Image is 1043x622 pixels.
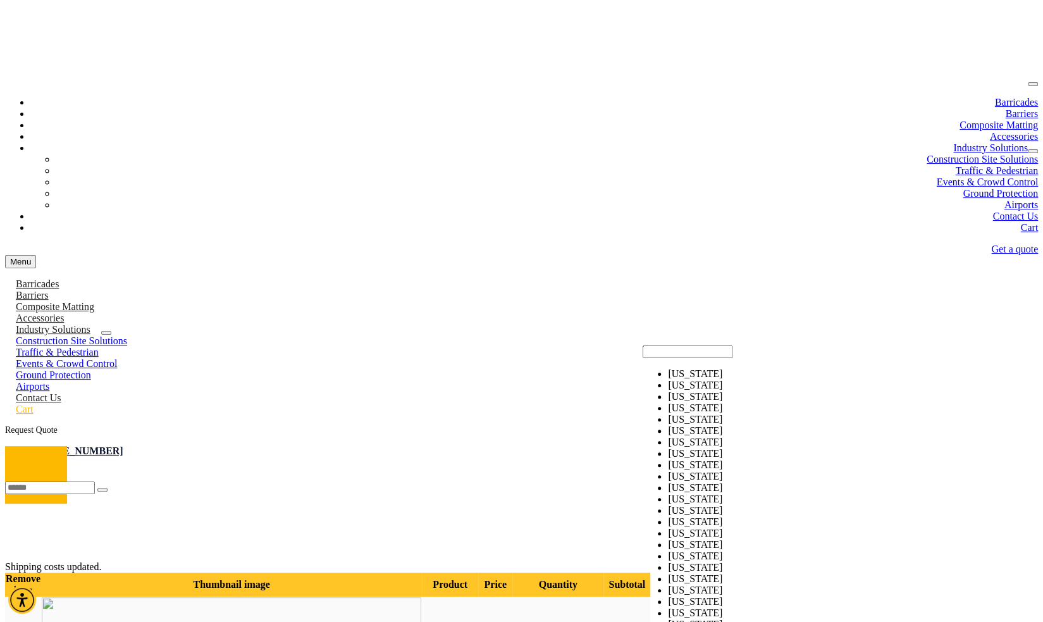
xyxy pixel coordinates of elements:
div: Shipping costs updated. [5,561,612,573]
div: Accessibility Menu [8,586,36,614]
li: [US_STATE] [668,505,750,516]
th: Subtotal [603,573,650,597]
a: Accessories [990,131,1038,142]
a: Cart [1020,222,1038,233]
li: [US_STATE] [668,528,750,539]
li: [US_STATE] [668,425,750,437]
button: dropdown toggle [101,331,111,335]
a: Accessories [5,313,75,323]
a: Composite Matting [960,120,1038,130]
a: Barricades [995,97,1038,108]
th: Price [478,573,512,597]
a: [PHONE_NUMBER] [30,445,123,456]
a: Events & Crowd Control [937,177,1038,187]
a: Contact Us [5,392,72,403]
li: [US_STATE] [668,391,750,402]
a: Industry Solutions [5,324,101,335]
li: [US_STATE] [668,596,750,607]
button: dropdown toggle [1028,149,1038,153]
button: Search [97,488,108,492]
li: [US_STATE] [668,437,750,448]
a: Traffic & Pedestrian [5,347,109,358]
li: [US_STATE] [668,607,750,619]
a: Airports [5,381,60,392]
a: Ground Protection [5,370,102,380]
a: Construction Site Solutions [5,335,138,346]
li: [US_STATE] [668,459,750,471]
li: [US_STATE] [668,380,750,391]
li: [US_STATE] [668,494,750,505]
a: Barriers [5,290,59,301]
a: Events & Crowd Control [5,358,128,369]
span: Menu [10,257,31,266]
span: Remove item [6,573,40,595]
a: Ground Protection [963,188,1038,199]
th: Product [422,573,478,597]
a: Airports [1004,199,1038,210]
div: Request Quote [5,425,1038,435]
a: Barricades [5,278,70,289]
a: Industry Solutions [953,142,1028,153]
li: [US_STATE] [668,414,750,425]
li: [US_STATE] [668,562,750,573]
li: [US_STATE] [668,402,750,414]
a: Construction Site Solutions [927,154,1038,165]
a: Cart [5,404,44,414]
li: [US_STATE] [668,585,750,596]
a: Barriers [1005,108,1038,119]
a: Contact Us [992,211,1038,221]
li: [US_STATE] [668,471,750,482]
span: Thumbnail image [193,579,269,590]
li: [US_STATE] [668,550,750,562]
li: [US_STATE] [668,482,750,494]
a: Get a quote [991,244,1038,254]
a: Composite Matting [5,301,105,312]
li: [US_STATE] [668,573,750,585]
li: [US_STATE] [668,516,750,528]
li: [US_STATE] [668,368,750,380]
a: Traffic & Pedestrian [955,165,1038,176]
button: menu toggle [1028,82,1038,86]
li: [US_STATE] [668,539,750,550]
li: [US_STATE] [668,448,750,459]
th: Quantity [512,573,603,597]
button: menu toggle [5,255,36,268]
